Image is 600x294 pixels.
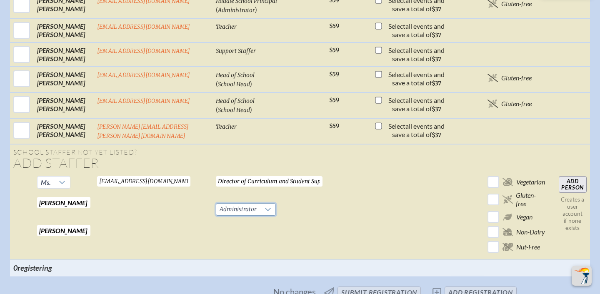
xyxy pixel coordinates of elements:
span: Gluten-free [501,100,532,108]
input: Email [97,176,190,187]
span: Select [388,70,405,78]
span: registering [17,263,52,272]
a: [EMAIL_ADDRESS][DOMAIN_NAME] [97,72,190,79]
td: [PERSON_NAME] [PERSON_NAME] [34,67,94,92]
span: $59 [329,71,339,78]
input: First Name [37,197,90,208]
span: ( [216,5,218,13]
span: Select [388,122,405,130]
span: School Head [218,81,250,88]
span: Teacher [216,23,237,30]
span: Non-Dairy [516,228,545,236]
span: $37 [432,56,441,63]
span: Head of School [216,72,255,79]
a: [EMAIL_ADDRESS][DOMAIN_NAME] [97,23,190,30]
span: Head of School [216,97,255,105]
img: To the top [573,267,590,284]
span: Teacher [216,123,237,130]
span: $37 [432,132,441,139]
span: $59 [329,122,339,130]
button: Scroll Top [572,266,592,286]
span: ) [250,80,252,87]
span: Select [388,46,405,54]
span: $59 [329,97,339,104]
span: Vegetarian [516,178,545,186]
p: all events and save a total of [386,22,447,39]
span: $37 [432,6,441,13]
a: [EMAIL_ADDRESS][DOMAIN_NAME] [97,47,190,55]
span: Administrator [218,7,255,14]
span: ( [216,80,218,87]
span: $37 [432,80,441,87]
span: Gluten-free [501,74,532,82]
td: [PERSON_NAME] [PERSON_NAME] [34,18,94,42]
span: Select [388,22,405,30]
p: all events and save a total of [386,70,447,87]
span: $59 [329,22,339,30]
span: $37 [432,32,441,39]
span: ) [250,105,252,113]
span: Vegan [516,213,532,221]
td: [PERSON_NAME] [PERSON_NAME] [34,92,94,118]
span: Administrator [216,204,260,215]
input: Job Title for Nametag (40 chars max) [216,176,322,187]
span: Select [388,96,405,104]
td: [PERSON_NAME] [PERSON_NAME] [34,118,94,144]
span: $37 [432,106,441,113]
span: ( [216,105,218,113]
span: $59 [329,47,339,54]
span: Ms. [41,178,51,186]
span: ) [255,5,257,13]
p: all events and save a total of [386,96,447,113]
a: [EMAIL_ADDRESS][DOMAIN_NAME] [97,97,190,105]
a: [PERSON_NAME][EMAIL_ADDRESS][PERSON_NAME][DOMAIN_NAME] [97,123,189,140]
span: Gluten-free [516,191,545,208]
span: Support Staffer [216,47,256,55]
span: School Head [218,107,250,114]
input: Last Name [37,225,90,236]
p: all events and save a total of [386,46,447,63]
th: 0 [10,260,94,276]
input: Add Person [559,176,587,193]
p: Creates a user account if none exists [559,196,587,232]
span: Ms. [37,177,54,188]
p: all events and save a total of [386,122,447,139]
td: [PERSON_NAME] [PERSON_NAME] [34,42,94,67]
span: Nut-Free [516,243,540,251]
